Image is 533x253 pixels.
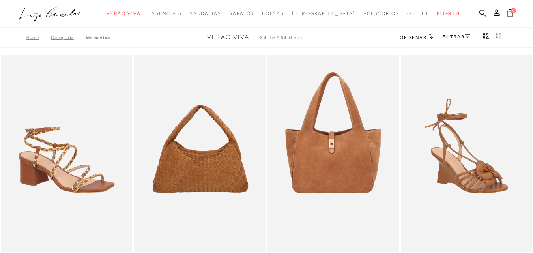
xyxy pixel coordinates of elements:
a: noSubCategoriesText [363,6,399,21]
a: SANDÁLIA ANABELA EM COURO CARAMELO AMARRAÇÃO E APLICAÇÃO FLORAL SANDÁLIA ANABELA EM COURO CARAMEL... [402,56,531,251]
span: Essenciais [148,11,181,16]
a: noSubCategoriesText [190,6,221,21]
span: Verão Viva [207,34,249,41]
a: noSubCategoriesText [262,6,284,21]
a: Verão Viva [86,35,110,40]
button: 0 [505,9,516,19]
span: 24 de 564 itens [260,35,303,40]
a: BLOG LB [437,6,460,21]
img: BOLSA MÉDIA EM CAMURÇA CARAMELO COM FECHO DOURADO [268,56,398,251]
a: noSubCategoriesText [229,6,254,21]
span: Ordenar [400,35,426,40]
a: noSubCategoriesText [407,6,429,21]
span: 0 [511,8,516,13]
a: FILTRAR [443,34,470,39]
img: SANDÁLIA EM COURO CARAMELO COM SALTO MÉDIO E TIRAS TRANÇADAS TRICOLOR [2,56,132,251]
a: noSubCategoriesText [292,6,355,21]
a: noSubCategoriesText [148,6,181,21]
button: Mostrar 4 produtos por linha [481,32,492,43]
a: BOLSA HOBO EM CAMURÇA TRESSÊ CARAMELO GRANDE BOLSA HOBO EM CAMURÇA TRESSÊ CARAMELO GRANDE [135,56,265,251]
span: Bolsas [262,11,284,16]
span: Sandálias [190,11,221,16]
span: Verão Viva [107,11,140,16]
img: BOLSA HOBO EM CAMURÇA TRESSÊ CARAMELO GRANDE [135,56,265,251]
button: gridText6Desc [493,32,504,43]
span: BLOG LB [437,11,460,16]
a: BOLSA MÉDIA EM CAMURÇA CARAMELO COM FECHO DOURADO BOLSA MÉDIA EM CAMURÇA CARAMELO COM FECHO DOURADO [268,56,398,251]
span: Sapatos [229,11,254,16]
a: noSubCategoriesText [107,6,140,21]
span: Acessórios [363,11,399,16]
img: SANDÁLIA ANABELA EM COURO CARAMELO AMARRAÇÃO E APLICAÇÃO FLORAL [402,56,531,251]
a: Categoria [51,35,85,40]
a: Home [26,35,51,40]
a: SANDÁLIA EM COURO CARAMELO COM SALTO MÉDIO E TIRAS TRANÇADAS TRICOLOR SANDÁLIA EM COURO CARAMELO ... [2,56,132,251]
span: [DEMOGRAPHIC_DATA] [292,11,355,16]
span: Outlet [407,11,429,16]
